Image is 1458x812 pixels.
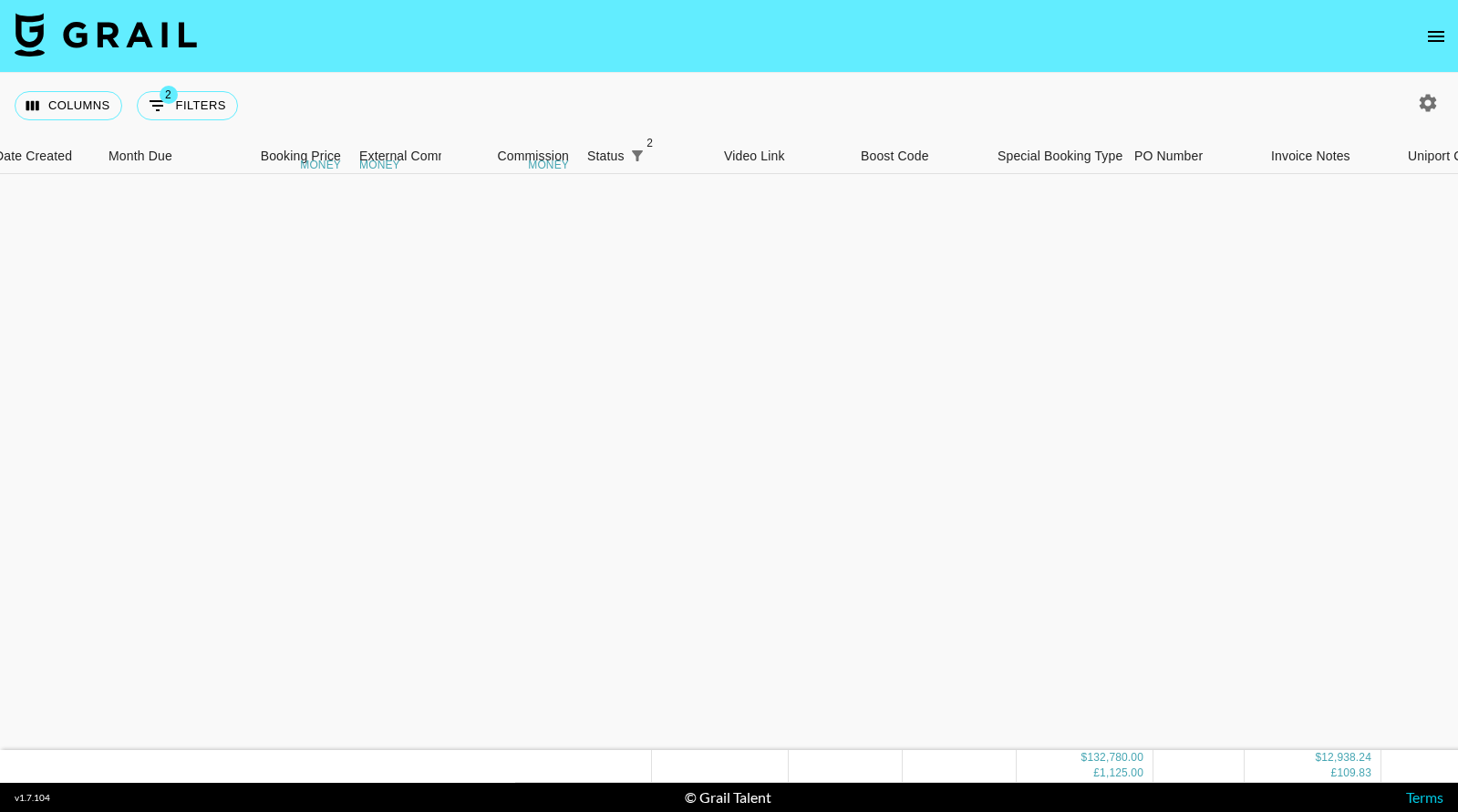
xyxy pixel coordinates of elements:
button: Sort [650,143,676,169]
button: Show filters [137,91,238,120]
div: PO Number [1125,139,1262,174]
div: £ [1331,766,1338,782]
div: Invoice Notes [1262,139,1399,174]
button: open drawer [1418,18,1454,55]
div: $ [1315,751,1321,766]
div: Commission [497,139,569,174]
div: $ [1081,751,1088,766]
div: £ [1093,766,1100,782]
div: PO Number [1134,139,1203,174]
div: Invoice Notes [1271,139,1350,174]
div: Month Due [109,139,172,174]
div: Status [578,139,715,174]
div: v 1.7.104 [15,792,50,804]
div: External Commission [359,139,482,174]
button: Show filters [625,143,650,169]
div: 12,938.24 [1321,751,1371,766]
div: Boost Code [852,139,988,174]
span: 2 [641,134,659,152]
div: Booking Price [261,139,341,174]
a: Terms [1406,788,1443,806]
span: 2 [160,86,178,104]
div: money [300,159,341,170]
div: Special Booking Type [998,139,1122,174]
button: Select columns [15,91,122,120]
div: Boost Code [861,139,929,174]
div: money [359,159,400,170]
div: Special Booking Type [988,139,1125,174]
div: 109.83 [1337,766,1371,782]
div: Month Due [99,139,213,174]
div: money [528,159,569,170]
div: 1,125.00 [1100,766,1143,782]
div: Video Link [715,139,852,174]
div: Video Link [724,139,785,174]
div: © Grail Talent [685,788,771,807]
div: Status [587,139,625,174]
div: 2 active filters [625,143,650,169]
div: 132,780.00 [1087,751,1143,766]
img: Grail Talent [15,13,197,57]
